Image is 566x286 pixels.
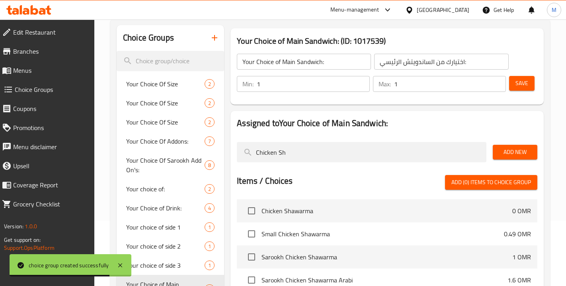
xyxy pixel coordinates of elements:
[126,241,205,251] span: Your choice of side 2
[117,218,224,237] div: Your choice of side 11
[13,161,88,171] span: Upsell
[126,79,205,89] span: Your Choice Of Size
[242,79,254,89] p: Min:
[237,142,486,162] input: search
[205,243,214,250] span: 1
[330,5,379,15] div: Menu-management
[205,184,215,194] div: Choices
[499,147,531,157] span: Add New
[515,78,528,88] span: Save
[13,47,88,56] span: Branches
[262,252,512,262] span: Sarookh Chicken Shawarma
[205,119,214,126] span: 2
[126,136,205,146] span: Your Choice Of Addons:
[205,79,215,89] div: Choices
[13,123,88,132] span: Promotions
[205,203,215,213] div: Choices
[4,235,41,245] span: Get support on:
[262,229,504,239] span: Small Chicken Shawarma
[504,229,531,239] p: 0.49 OMR
[25,221,37,232] span: 1.0.0
[126,203,205,213] span: Your Choice of Drink:
[126,222,205,232] span: Your choice of side 1
[126,156,205,175] span: Your Choice Of Sarookh Add On's:
[117,151,224,179] div: Your Choice Of Sarookh Add On's:8
[117,237,224,256] div: Your choice of side 21
[205,98,215,108] div: Choices
[243,202,260,219] span: Select choice
[13,104,88,113] span: Coupons
[13,66,88,75] span: Menus
[205,262,214,269] span: 1
[445,175,537,190] button: Add (0) items to choice group
[237,117,537,129] h2: Assigned to Your Choice of Main Sandwich:
[262,206,512,216] span: Chicken Shawarma
[205,136,215,146] div: Choices
[243,226,260,242] span: Select choice
[205,185,214,193] span: 2
[126,261,205,270] span: Your choice of side 3
[243,249,260,265] span: Select choice
[205,99,214,107] span: 2
[13,142,88,152] span: Menu disclaimer
[379,79,391,89] p: Max:
[512,252,531,262] p: 1 OMR
[4,243,55,253] a: Support.OpsPlatform
[205,222,215,232] div: Choices
[205,241,215,251] div: Choices
[29,261,109,270] div: choice group created successfully
[4,221,23,232] span: Version:
[205,261,215,270] div: Choices
[13,27,88,37] span: Edit Restaurant
[509,76,535,91] button: Save
[205,117,215,127] div: Choices
[126,184,205,194] span: Your choice of:
[117,113,224,132] div: Your Choice Of Size2
[117,51,224,71] input: search
[262,275,507,285] span: Sarookh Chicken Shawarma Arabi
[237,35,537,47] h3: Your Choice of Main Sandwich: (ID: 1017539)
[117,179,224,198] div: Your choice of:2
[13,199,88,209] span: Grocery Checklist
[15,85,88,94] span: Choice Groups
[13,180,88,190] span: Coverage Report
[117,256,224,275] div: Your choice of side 31
[117,132,224,151] div: Your Choice Of Addons:7
[205,161,214,169] span: 8
[237,175,293,187] h2: Items / Choices
[205,224,214,231] span: 1
[417,6,469,14] div: [GEOGRAPHIC_DATA]
[205,160,215,170] div: Choices
[512,206,531,216] p: 0 OMR
[205,204,214,212] span: 4
[117,198,224,218] div: Your Choice of Drink:4
[205,80,214,88] span: 2
[126,98,205,108] span: Your Choice Of Size
[451,177,531,187] span: Add (0) items to choice group
[552,6,556,14] span: M
[123,32,174,44] h2: Choice Groups
[117,93,224,113] div: Your Choice Of Size2
[507,275,531,285] p: 1.6 OMR
[493,145,537,160] button: Add New
[117,74,224,93] div: Your Choice Of Size2
[126,117,205,127] span: Your Choice Of Size
[205,138,214,145] span: 7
